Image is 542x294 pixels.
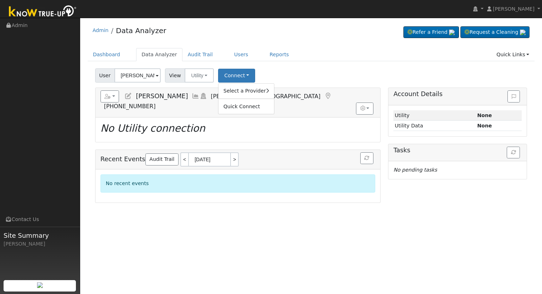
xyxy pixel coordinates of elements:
[477,112,492,118] strong: ID: null, authorized: None
[477,123,492,128] strong: None
[218,101,274,111] a: Quick Connect
[136,93,188,100] span: [PERSON_NAME]
[136,48,182,61] a: Data Analyzer
[200,93,207,100] a: Login As (last Never)
[192,93,200,100] a: Multi-Series Graph
[5,4,80,20] img: Know True-Up
[4,231,76,240] span: Site Summary
[114,68,161,83] input: Select a User
[104,103,156,110] span: [PHONE_NUMBER]
[393,90,522,98] h5: Account Details
[360,152,373,164] button: Refresh
[264,48,294,61] a: Reports
[100,122,205,134] i: No Utility connection
[88,48,126,61] a: Dashboard
[493,6,535,12] span: [PERSON_NAME]
[124,93,132,100] a: Edit User (17904)
[491,48,535,61] a: Quick Links
[218,86,274,96] a: Select a Provider
[218,69,255,83] button: Connect
[93,27,109,33] a: Admin
[37,282,43,288] img: retrieve
[460,26,530,38] a: Request a Cleaning
[520,30,526,35] img: retrieve
[95,68,115,83] span: User
[145,153,179,166] a: Audit Trail
[393,167,437,173] i: No pending tasks
[116,26,166,35] a: Data Analyzer
[507,90,520,103] button: Issue History
[180,152,188,167] a: <
[449,30,455,35] img: retrieve
[211,93,321,100] span: [PERSON_NAME], [GEOGRAPHIC_DATA]
[165,68,185,83] span: View
[403,26,459,38] a: Refer a Friend
[4,240,76,248] div: [PERSON_NAME]
[324,93,332,100] a: Map
[229,48,254,61] a: Users
[182,48,218,61] a: Audit Trail
[100,174,375,193] div: No recent events
[393,147,522,154] h5: Tasks
[231,152,239,167] a: >
[393,110,476,121] td: Utility
[507,147,520,159] button: Refresh
[185,68,214,83] button: Utility
[100,152,375,167] h5: Recent Events
[393,121,476,131] td: Utility Data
